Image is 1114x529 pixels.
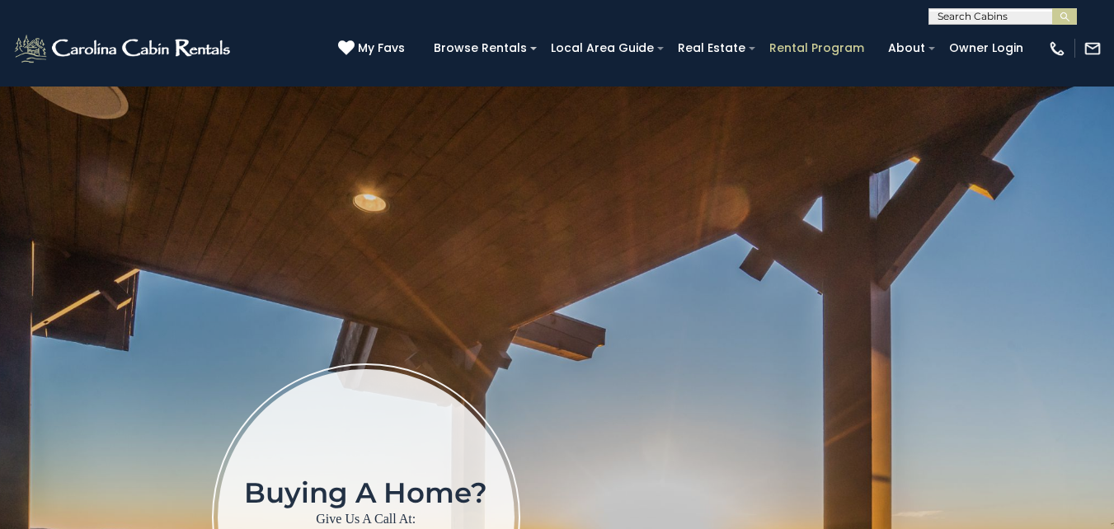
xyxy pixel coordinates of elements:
[358,40,405,57] span: My Favs
[425,35,535,61] a: Browse Rentals
[12,32,235,65] img: White-1-2.png
[228,478,505,508] h1: Buying a home?
[941,35,1032,61] a: Owner Login
[1048,40,1066,58] img: phone-regular-white.png
[338,40,409,58] a: My Favs
[543,35,662,61] a: Local Area Guide
[761,35,872,61] a: Rental Program
[1083,40,1102,58] img: mail-regular-white.png
[670,35,754,61] a: Real Estate
[880,35,933,61] a: About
